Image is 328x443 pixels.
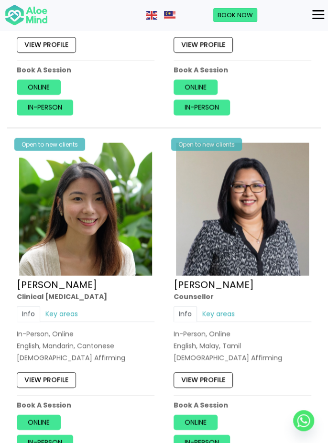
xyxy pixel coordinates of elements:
[174,100,230,116] a: In-person
[174,400,311,410] p: Book A Session
[171,138,242,151] div: Open to new clients
[174,38,233,53] a: View profile
[218,11,253,20] span: Book Now
[174,65,311,75] p: Book A Session
[17,38,76,53] a: View profile
[14,138,85,151] div: Open to new clients
[17,65,154,75] p: Book A Session
[5,4,48,26] img: Aloe mind Logo
[17,306,40,322] a: Info
[40,306,83,322] a: Key areas
[17,415,61,430] a: Online
[17,353,154,363] div: [DEMOGRAPHIC_DATA] Affirming
[174,329,311,339] div: In-Person, Online
[174,415,218,430] a: Online
[174,278,254,292] a: [PERSON_NAME]
[164,10,176,20] a: Malay
[17,329,154,339] div: In-Person, Online
[17,400,154,410] p: Book A Session
[146,10,158,20] a: English
[213,8,257,22] a: Book Now
[164,11,175,20] img: ms
[174,80,218,95] a: Online
[174,292,311,302] div: Counsellor
[197,306,240,322] a: Key areas
[17,292,154,302] div: Clinical [MEDICAL_DATA]
[174,306,197,322] a: Info
[19,143,152,276] img: Peggy Clin Psych
[174,353,311,363] div: [DEMOGRAPHIC_DATA] Affirming
[17,80,61,95] a: Online
[174,373,233,388] a: View profile
[17,100,73,116] a: In-person
[17,373,76,388] a: View profile
[293,410,314,431] a: Whatsapp
[308,7,328,23] button: Menu
[17,341,154,351] p: English, Mandarin, Cantonese
[174,341,311,351] p: English, Malay, Tamil
[17,278,97,292] a: [PERSON_NAME]
[146,11,157,20] img: en
[176,143,309,276] img: Sabrina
